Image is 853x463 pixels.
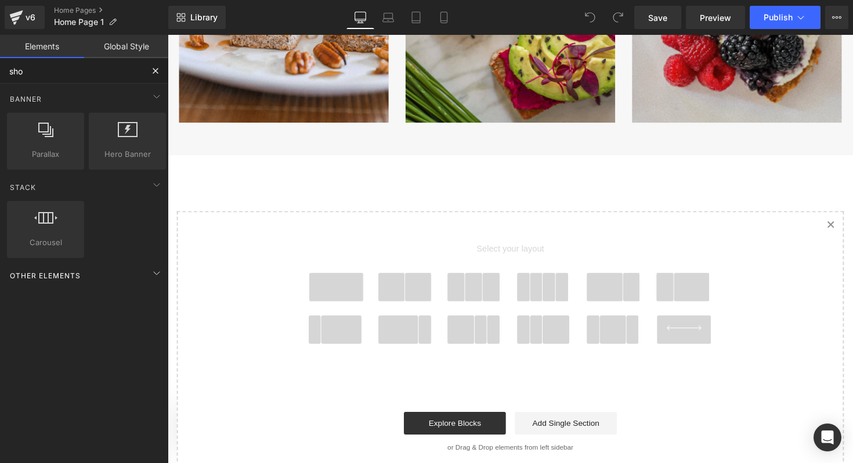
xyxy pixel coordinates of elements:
a: Home Pages [54,6,168,15]
button: Undo [579,6,602,29]
span: Other Elements [9,270,82,281]
span: Select your layout [136,199,566,244]
a: Global Style [84,35,168,58]
span: Publish [764,13,793,22]
button: Publish [750,6,821,29]
a: New Library [168,6,226,29]
span: Stack [9,182,37,193]
span: Carousel [10,236,81,249]
a: v6 [5,6,45,29]
a: Laptop [374,6,402,29]
button: More [825,6,848,29]
a: Preview [686,6,745,29]
a: Tablet [402,6,430,29]
p: or Drag & Drop elements from left sidebar [28,419,674,427]
span: Save [648,12,667,24]
a: Explore Blocks [242,386,346,410]
button: Redo [606,6,630,29]
a: Desktop [346,6,374,29]
div: Open Intercom Messenger [814,423,841,451]
span: Banner [9,94,43,105]
a: Add Single Section [356,386,460,410]
span: Parallax [10,148,81,160]
span: Hero Banner [92,148,162,160]
span: Library [190,12,218,23]
span: Home Page 1 [54,17,104,27]
a: Mobile [430,6,458,29]
div: v6 [23,10,38,25]
span: Preview [700,12,731,24]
